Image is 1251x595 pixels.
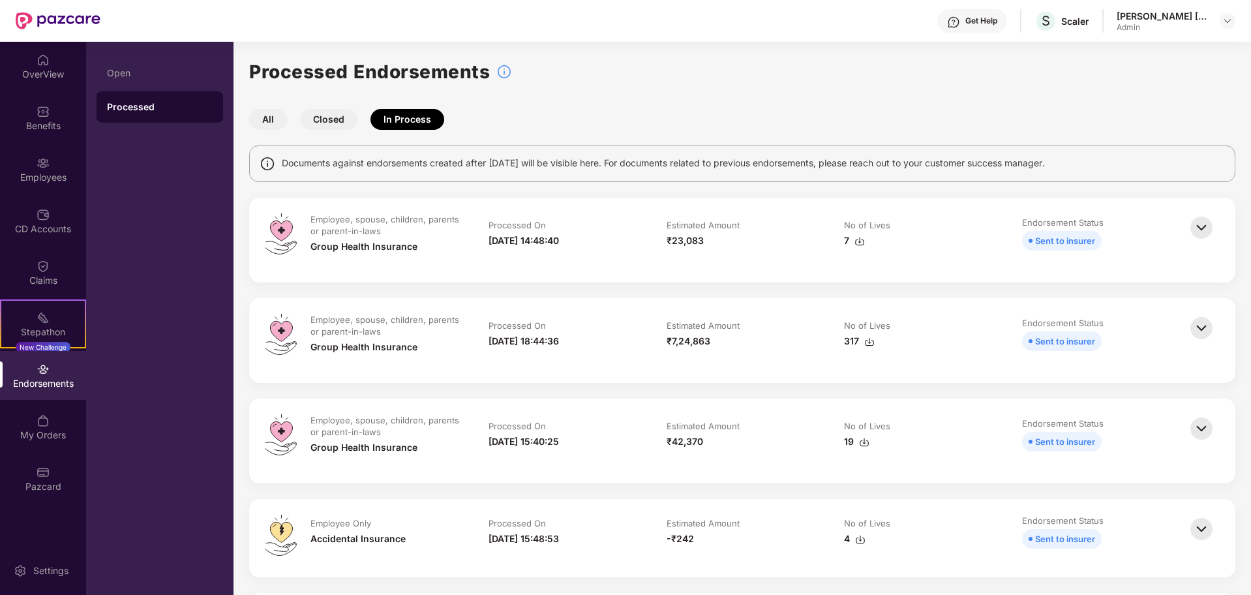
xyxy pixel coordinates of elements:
img: svg+xml;base64,PHN2ZyBpZD0iTXlfT3JkZXJzIiBkYXRhLW5hbWU9Ik15IE9yZGVycyIgeG1sbnM9Imh0dHA6Ly93d3cudz... [37,414,50,427]
img: svg+xml;base64,PHN2ZyB4bWxucz0iaHR0cDovL3d3dy53My5vcmcvMjAwMC9zdmciIHdpZHRoPSI0OS4zMiIgaGVpZ2h0PS... [265,414,297,455]
div: Sent to insurer [1035,532,1095,546]
img: svg+xml;base64,PHN2ZyB4bWxucz0iaHR0cDovL3d3dy53My5vcmcvMjAwMC9zdmciIHdpZHRoPSI0OS4zMiIgaGVpZ2h0PS... [265,515,297,556]
button: Closed [300,109,357,130]
img: svg+xml;base64,PHN2ZyBpZD0iQmFjay0zMngzMiIgeG1sbnM9Imh0dHA6Ly93d3cudzMub3JnLzIwMDAvc3ZnIiB3aWR0aD... [1187,414,1216,443]
div: No of Lives [844,517,890,529]
div: No of Lives [844,420,890,432]
div: [DATE] 18:44:36 [489,334,559,348]
div: Accidental Insurance [310,532,406,546]
div: Get Help [965,16,997,26]
img: New Pazcare Logo [16,12,100,29]
img: svg+xml;base64,PHN2ZyB4bWxucz0iaHR0cDovL3d3dy53My5vcmcvMjAwMC9zdmciIHdpZHRoPSI0OS4zMiIgaGVpZ2h0PS... [265,314,297,355]
div: Employee Only [310,517,371,529]
button: In Process [370,109,444,130]
div: Processed On [489,517,546,529]
div: Estimated Amount [667,219,740,231]
img: svg+xml;base64,PHN2ZyBpZD0iSG9tZSIgeG1sbnM9Imh0dHA6Ly93d3cudzMub3JnLzIwMDAvc3ZnIiB3aWR0aD0iMjAiIG... [37,53,50,67]
div: Group Health Insurance [310,239,417,254]
img: svg+xml;base64,PHN2ZyBpZD0iQ2xhaW0iIHhtbG5zPSJodHRwOi8vd3d3LnczLm9yZy8yMDAwL3N2ZyIgd2lkdGg9IjIwIi... [37,260,50,273]
div: ₹7,24,863 [667,334,710,348]
div: Estimated Amount [667,517,740,529]
div: Employee, spouse, children, parents or parent-in-laws [310,314,460,337]
div: 4 [844,532,866,546]
span: Documents against endorsements created after [DATE] will be visible here. For documents related t... [282,156,1045,170]
div: Employee, spouse, children, parents or parent-in-laws [310,414,460,438]
div: Admin [1117,22,1208,33]
img: svg+xml;base64,PHN2ZyBpZD0iQmFjay0zMngzMiIgeG1sbnM9Imh0dHA6Ly93d3cudzMub3JnLzIwMDAvc3ZnIiB3aWR0aD... [1187,515,1216,543]
div: ₹42,370 [667,435,703,449]
div: Group Health Insurance [310,340,417,354]
div: Estimated Amount [667,320,740,331]
div: Endorsement Status [1022,317,1104,329]
div: Stepathon [1,326,85,339]
div: -₹242 [667,532,694,546]
div: No of Lives [844,320,890,331]
img: svg+xml;base64,PHN2ZyBpZD0iRW1wbG95ZWVzIiB4bWxucz0iaHR0cDovL3d3dy53My5vcmcvMjAwMC9zdmciIHdpZHRoPS... [37,157,50,170]
h1: Processed Endorsements [249,57,490,86]
div: Sent to insurer [1035,435,1095,449]
div: [DATE] 15:48:53 [489,532,559,546]
img: svg+xml;base64,PHN2ZyBpZD0iQ0RfQWNjb3VudHMiIGRhdGEtbmFtZT0iQ0QgQWNjb3VudHMiIHhtbG5zPSJodHRwOi8vd3... [37,208,50,221]
div: 19 [844,435,869,449]
img: svg+xml;base64,PHN2ZyBpZD0iU2V0dGluZy0yMHgyMCIgeG1sbnM9Imh0dHA6Ly93d3cudzMub3JnLzIwMDAvc3ZnIiB3aW... [14,564,27,577]
div: Sent to insurer [1035,334,1095,348]
div: 317 [844,334,875,348]
img: svg+xml;base64,PHN2ZyBpZD0iRW5kb3JzZW1lbnRzIiB4bWxucz0iaHR0cDovL3d3dy53My5vcmcvMjAwMC9zdmciIHdpZH... [37,363,50,376]
span: S [1042,13,1050,29]
div: [PERSON_NAME] [PERSON_NAME] [1117,10,1208,22]
div: Scaler [1061,15,1089,27]
div: Endorsement Status [1022,418,1104,429]
img: svg+xml;base64,PHN2ZyBpZD0iQmVuZWZpdHMiIHhtbG5zPSJodHRwOi8vd3d3LnczLm9yZy8yMDAwL3N2ZyIgd2lkdGg9Ij... [37,105,50,118]
img: svg+xml;base64,PHN2ZyBpZD0iRG93bmxvYWQtMzJ4MzIiIHhtbG5zPSJodHRwOi8vd3d3LnczLm9yZy8yMDAwL3N2ZyIgd2... [859,437,869,448]
div: [DATE] 14:48:40 [489,234,559,248]
div: Employee, spouse, children, parents or parent-in-laws [310,213,460,237]
img: svg+xml;base64,PHN2ZyBpZD0iRHJvcGRvd24tMzJ4MzIiIHhtbG5zPSJodHRwOi8vd3d3LnczLm9yZy8yMDAwL3N2ZyIgd2... [1222,16,1233,26]
div: Processed [107,100,213,114]
div: New Challenge [16,342,70,352]
div: [DATE] 15:40:25 [489,435,559,449]
img: svg+xml;base64,PHN2ZyBpZD0iSW5mbyIgeG1sbnM9Imh0dHA6Ly93d3cudzMub3JnLzIwMDAvc3ZnIiB3aWR0aD0iMTQiIG... [260,156,275,172]
div: 7 [844,234,865,248]
img: svg+xml;base64,PHN2ZyBpZD0iUGF6Y2FyZCIgeG1sbnM9Imh0dHA6Ly93d3cudzMub3JnLzIwMDAvc3ZnIiB3aWR0aD0iMj... [37,466,50,479]
div: Processed On [489,420,546,432]
img: svg+xml;base64,PHN2ZyBpZD0iSGVscC0zMngzMiIgeG1sbnM9Imh0dHA6Ly93d3cudzMub3JnLzIwMDAvc3ZnIiB3aWR0aD... [947,16,960,29]
div: Settings [29,564,72,577]
div: Processed On [489,320,546,331]
img: svg+xml;base64,PHN2ZyBpZD0iRG93bmxvYWQtMzJ4MzIiIHhtbG5zPSJodHRwOi8vd3d3LnczLm9yZy8yMDAwL3N2ZyIgd2... [854,236,865,247]
img: svg+xml;base64,PHN2ZyBpZD0iRG93bmxvYWQtMzJ4MzIiIHhtbG5zPSJodHRwOi8vd3d3LnczLm9yZy8yMDAwL3N2ZyIgd2... [855,534,866,545]
div: ₹23,083 [667,234,704,248]
img: svg+xml;base64,PHN2ZyB4bWxucz0iaHR0cDovL3d3dy53My5vcmcvMjAwMC9zdmciIHdpZHRoPSI0OS4zMiIgaGVpZ2h0PS... [265,213,297,254]
img: svg+xml;base64,PHN2ZyBpZD0iSW5mb18tXzMyeDMyIiBkYXRhLW5hbWU9IkluZm8gLSAzMngzMiIgeG1sbnM9Imh0dHA6Ly... [496,64,512,80]
img: svg+xml;base64,PHN2ZyBpZD0iQmFjay0zMngzMiIgeG1sbnM9Imh0dHA6Ly93d3cudzMub3JnLzIwMDAvc3ZnIiB3aWR0aD... [1187,213,1216,242]
div: Endorsement Status [1022,515,1104,526]
div: Open [107,68,213,78]
img: svg+xml;base64,PHN2ZyBpZD0iQmFjay0zMngzMiIgeG1sbnM9Imh0dHA6Ly93d3cudzMub3JnLzIwMDAvc3ZnIiB3aWR0aD... [1187,314,1216,343]
button: All [249,109,287,130]
div: Processed On [489,219,546,231]
div: Estimated Amount [667,420,740,432]
div: Group Health Insurance [310,440,417,455]
img: svg+xml;base64,PHN2ZyB4bWxucz0iaHR0cDovL3d3dy53My5vcmcvMjAwMC9zdmciIHdpZHRoPSIyMSIgaGVpZ2h0PSIyMC... [37,311,50,324]
img: svg+xml;base64,PHN2ZyBpZD0iRG93bmxvYWQtMzJ4MzIiIHhtbG5zPSJodHRwOi8vd3d3LnczLm9yZy8yMDAwL3N2ZyIgd2... [864,337,875,347]
div: Endorsement Status [1022,217,1104,228]
div: No of Lives [844,219,890,231]
div: Sent to insurer [1035,234,1095,248]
